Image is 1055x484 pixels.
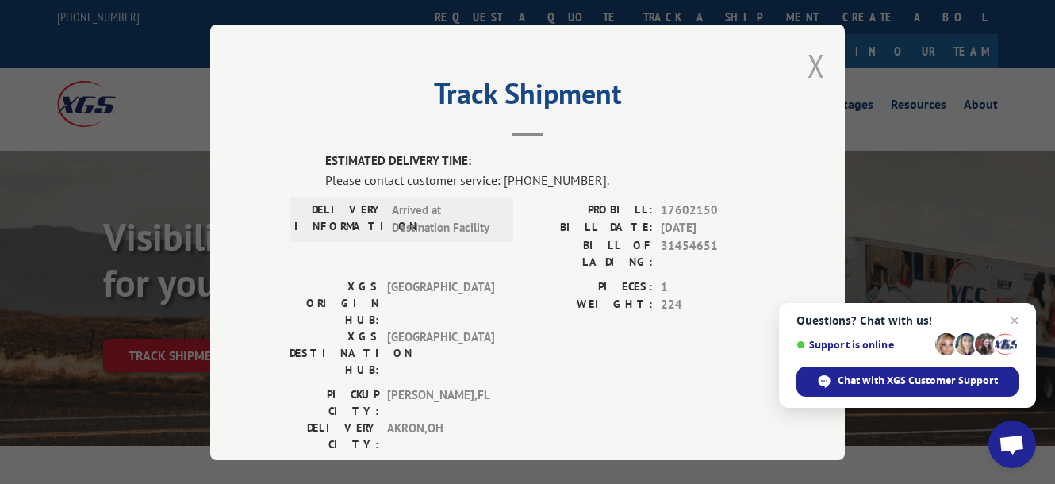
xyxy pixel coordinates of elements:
span: Arrived at Destination Facility [392,201,499,236]
span: Questions? Chat with us! [796,314,1019,327]
span: AKRON , OH [387,419,494,452]
label: ESTIMATED DELIVERY TIME: [325,152,765,171]
label: DELIVERY INFORMATION: [294,201,384,236]
label: PROBILL: [527,201,653,219]
label: XGS DESTINATION HUB: [290,328,379,378]
label: XGS ORIGIN HUB: [290,278,379,328]
span: 224 [661,296,765,314]
span: Close chat [1005,311,1024,330]
label: BILL OF LADING: [527,236,653,270]
span: [GEOGRAPHIC_DATA] [387,278,494,328]
span: Support is online [796,339,930,351]
h2: Track Shipment [290,83,765,113]
label: PICKUP CITY: [290,386,379,419]
span: 17602150 [661,201,765,219]
div: Please contact customer service: [PHONE_NUMBER]. [325,170,765,189]
label: PIECES: [527,278,653,296]
span: [DATE] [661,219,765,237]
label: DELIVERY CITY: [290,419,379,452]
span: [GEOGRAPHIC_DATA] [387,328,494,378]
div: Open chat [988,421,1036,468]
span: [PERSON_NAME] , FL [387,386,494,419]
span: 1 [661,278,765,296]
span: 31454651 [661,236,765,270]
span: Chat with XGS Customer Support [838,374,998,388]
div: Chat with XGS Customer Support [796,367,1019,397]
label: WEIGHT: [527,296,653,314]
button: Close modal [808,44,825,86]
label: BILL DATE: [527,219,653,237]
